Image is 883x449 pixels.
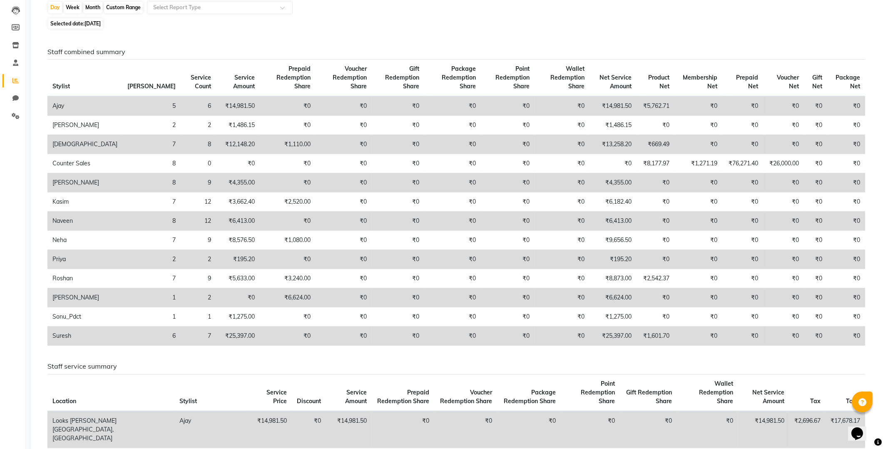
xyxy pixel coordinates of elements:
[216,307,260,327] td: ₹1,275.00
[683,74,717,90] span: Membership Net
[535,269,589,288] td: ₹0
[637,212,675,231] td: ₹0
[266,389,287,405] span: Service Price
[810,397,821,405] span: Tax
[481,231,535,250] td: ₹0
[122,250,181,269] td: 2
[637,327,675,346] td: ₹1,601.70
[637,231,675,250] td: ₹0
[637,116,675,135] td: ₹0
[85,20,101,27] span: [DATE]
[674,231,722,250] td: ₹0
[216,154,260,173] td: ₹0
[535,116,589,135] td: ₹0
[674,96,722,116] td: ₹0
[674,135,722,154] td: ₹0
[481,250,535,269] td: ₹0
[249,411,292,448] td: ₹14,981.50
[127,82,176,90] span: [PERSON_NAME]
[122,288,181,307] td: 1
[260,250,316,269] td: ₹0
[345,389,367,405] span: Service Amount
[722,116,763,135] td: ₹0
[181,173,216,192] td: 9
[52,397,76,405] span: Location
[47,231,122,250] td: Neha
[216,173,260,192] td: ₹4,355.00
[372,250,424,269] td: ₹0
[297,397,321,405] span: Discount
[47,48,865,56] h6: Staff combined summary
[804,212,827,231] td: ₹0
[424,154,481,173] td: ₹0
[260,173,316,192] td: ₹0
[848,416,875,441] iframe: chat widget
[434,411,497,448] td: ₹0
[481,327,535,346] td: ₹0
[326,411,372,448] td: ₹14,981.50
[481,192,535,212] td: ₹0
[674,307,722,327] td: ₹0
[535,192,589,212] td: ₹0
[722,307,763,327] td: ₹0
[372,307,424,327] td: ₹0
[674,192,722,212] td: ₹0
[377,389,429,405] span: Prepaid Redemption Share
[535,231,589,250] td: ₹0
[827,154,865,173] td: ₹0
[424,307,481,327] td: ₹0
[316,327,371,346] td: ₹0
[316,96,371,116] td: ₹0
[181,192,216,212] td: 12
[589,116,637,135] td: ₹1,486.15
[589,192,637,212] td: ₹6,182.40
[674,173,722,192] td: ₹0
[589,307,637,327] td: ₹1,275.00
[804,173,827,192] td: ₹0
[535,96,589,116] td: ₹0
[481,173,535,192] td: ₹0
[827,269,865,288] td: ₹0
[637,154,675,173] td: ₹8,177.97
[260,135,316,154] td: ₹1,110.00
[52,82,70,90] span: Stylist
[535,288,589,307] td: ₹0
[260,212,316,231] td: ₹0
[804,288,827,307] td: ₹0
[763,212,804,231] td: ₹0
[372,135,424,154] td: ₹0
[372,288,424,307] td: ₹0
[47,269,122,288] td: Roshan
[589,327,637,346] td: ₹25,397.00
[763,135,804,154] td: ₹0
[535,154,589,173] td: ₹0
[827,231,865,250] td: ₹0
[804,250,827,269] td: ₹0
[372,269,424,288] td: ₹0
[637,135,675,154] td: ₹669.49
[481,269,535,288] td: ₹0
[424,173,481,192] td: ₹0
[216,231,260,250] td: ₹8,576.50
[316,116,371,135] td: ₹0
[763,192,804,212] td: ₹0
[674,154,722,173] td: ₹1,271.19
[424,288,481,307] td: ₹0
[216,288,260,307] td: ₹0
[804,231,827,250] td: ₹0
[216,116,260,135] td: ₹1,486.15
[722,154,763,173] td: ₹76,271.40
[372,212,424,231] td: ₹0
[122,154,181,173] td: 8
[763,173,804,192] td: ₹0
[763,288,804,307] td: ₹0
[316,307,371,327] td: ₹0
[722,192,763,212] td: ₹0
[179,397,197,405] span: Stylist
[637,173,675,192] td: ₹0
[827,173,865,192] td: ₹0
[122,327,181,346] td: 6
[789,411,826,448] td: ₹2,696.67
[722,212,763,231] td: ₹0
[316,250,371,269] td: ₹0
